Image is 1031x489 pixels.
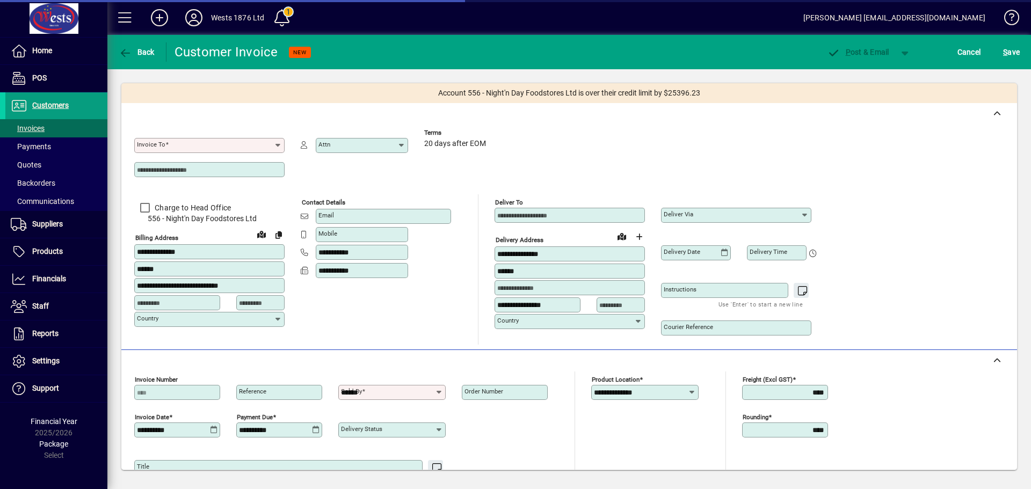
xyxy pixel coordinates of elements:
[743,413,768,421] mat-label: Rounding
[318,141,330,148] mat-label: Attn
[664,323,713,331] mat-label: Courier Reference
[424,140,486,148] span: 20 days after EOM
[664,286,696,293] mat-label: Instructions
[137,463,149,470] mat-label: Title
[32,329,59,338] span: Reports
[119,48,155,56] span: Back
[630,228,648,245] button: Choose address
[5,211,107,238] a: Suppliers
[31,417,77,426] span: Financial Year
[424,129,489,136] span: Terms
[107,42,166,62] app-page-header-button: Back
[239,388,266,395] mat-label: Reference
[1000,42,1022,62] button: Save
[11,160,41,169] span: Quotes
[996,2,1018,37] a: Knowledge Base
[5,266,107,293] a: Financials
[1003,43,1020,61] span: ave
[11,142,51,151] span: Payments
[5,320,107,347] a: Reports
[32,101,69,110] span: Customers
[957,43,981,61] span: Cancel
[237,413,273,421] mat-label: Payment due
[495,199,523,206] mat-label: Deliver To
[177,8,211,27] button: Profile
[664,210,693,218] mat-label: Deliver via
[5,119,107,137] a: Invoices
[32,274,66,283] span: Financials
[341,425,382,433] mat-label: Delivery status
[211,9,264,26] div: Wests 1876 Ltd
[11,179,55,187] span: Backorders
[718,298,803,310] mat-hint: Use 'Enter' to start a new line
[11,197,74,206] span: Communications
[39,440,68,448] span: Package
[32,247,63,256] span: Products
[822,42,895,62] button: Post & Email
[137,315,158,322] mat-label: Country
[137,141,165,148] mat-label: Invoice To
[438,87,700,99] span: Account 556 - Night'n Day Foodstores Ltd is over their credit limit by $25396.23
[664,248,700,256] mat-label: Delivery date
[32,74,47,82] span: POS
[32,46,52,55] span: Home
[318,211,334,219] mat-label: Email
[5,375,107,402] a: Support
[750,248,787,256] mat-label: Delivery time
[341,388,362,395] mat-label: Sold by
[32,302,49,310] span: Staff
[803,9,985,26] div: [PERSON_NAME] [EMAIL_ADDRESS][DOMAIN_NAME]
[116,42,157,62] button: Back
[1003,48,1007,56] span: S
[5,348,107,375] a: Settings
[32,356,60,365] span: Settings
[5,156,107,174] a: Quotes
[32,384,59,392] span: Support
[846,48,851,56] span: P
[318,230,337,237] mat-label: Mobile
[5,38,107,64] a: Home
[827,48,889,56] span: ost & Email
[613,228,630,245] a: View on map
[32,220,63,228] span: Suppliers
[955,42,984,62] button: Cancel
[497,317,519,324] mat-label: Country
[134,213,285,224] span: 556 - Night'n Day Foodstores Ltd
[270,226,287,243] button: Copy to Delivery address
[153,202,231,213] label: Charge to Head Office
[5,238,107,265] a: Products
[135,413,169,421] mat-label: Invoice date
[135,376,178,383] mat-label: Invoice number
[592,376,640,383] mat-label: Product location
[5,137,107,156] a: Payments
[464,388,503,395] mat-label: Order number
[5,65,107,92] a: POS
[5,293,107,320] a: Staff
[5,192,107,210] a: Communications
[175,43,278,61] div: Customer Invoice
[743,376,793,383] mat-label: Freight (excl GST)
[5,174,107,192] a: Backorders
[11,124,45,133] span: Invoices
[293,49,307,56] span: NEW
[142,8,177,27] button: Add
[253,225,270,243] a: View on map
